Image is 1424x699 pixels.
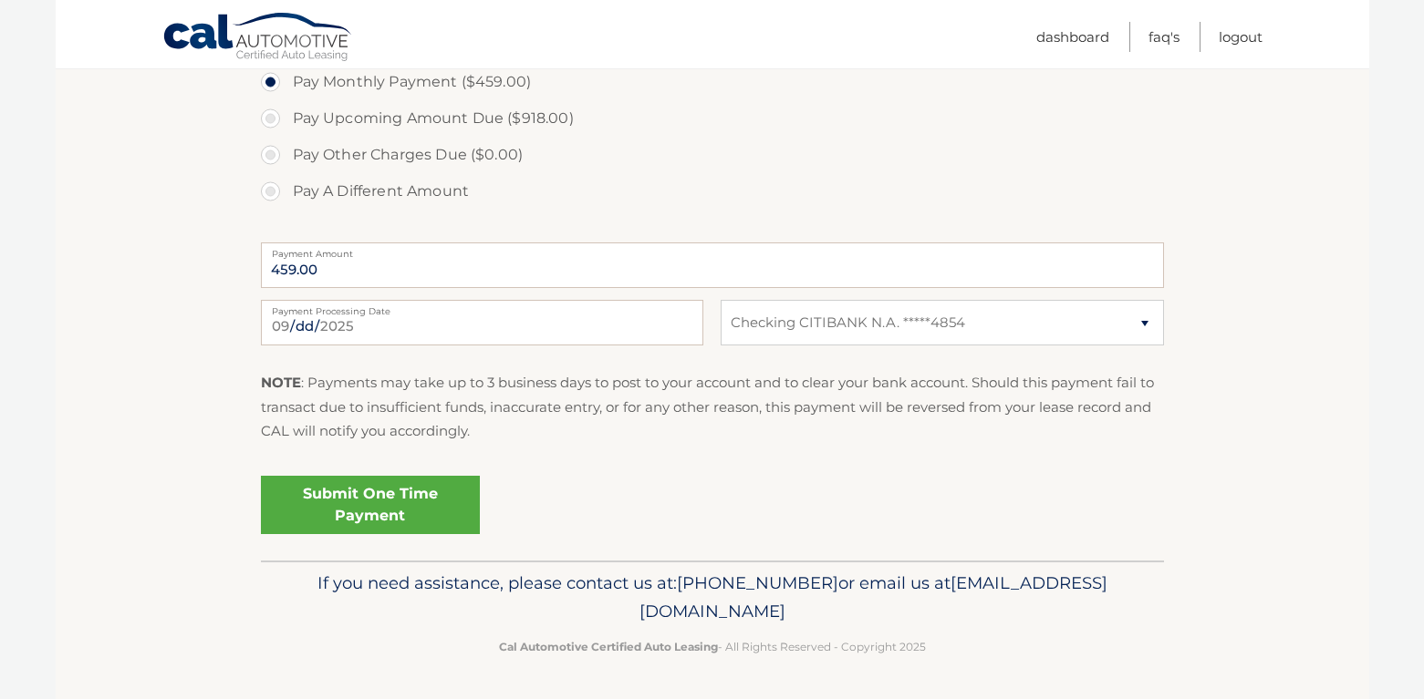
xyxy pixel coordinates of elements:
label: Pay Monthly Payment ($459.00) [261,64,1164,100]
label: Payment Amount [261,242,1164,257]
p: If you need assistance, please contact us at: or email us at [273,569,1152,627]
label: Pay A Different Amount [261,173,1164,210]
input: Payment Date [261,300,703,345]
label: Pay Other Charges Due ($0.00) [261,137,1164,173]
span: [PHONE_NUMBER] [677,572,838,593]
a: Cal Automotive [162,12,354,65]
strong: Cal Automotive Certified Auto Leasing [499,640,718,653]
input: Payment Amount [261,242,1164,288]
a: Submit One Time Payment [261,476,480,534]
a: Logout [1219,22,1263,52]
a: Dashboard [1036,22,1109,52]
a: FAQ's [1149,22,1180,52]
p: - All Rights Reserved - Copyright 2025 [273,637,1152,656]
label: Pay Upcoming Amount Due ($918.00) [261,100,1164,137]
p: : Payments may take up to 3 business days to post to your account and to clear your bank account.... [261,371,1164,443]
strong: NOTE [261,374,301,391]
label: Payment Processing Date [261,300,703,314]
